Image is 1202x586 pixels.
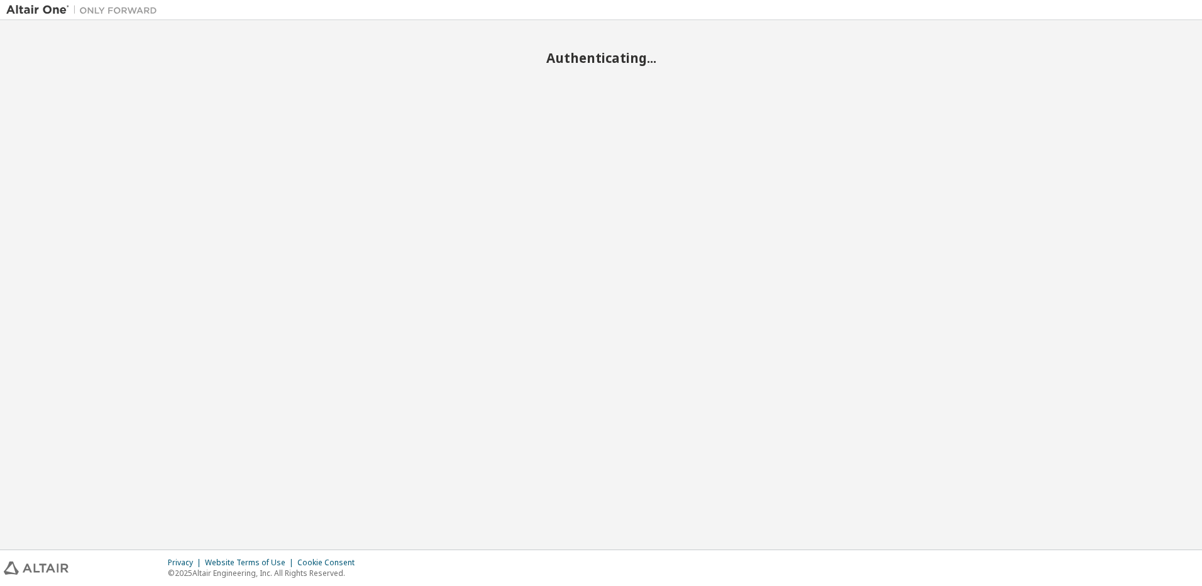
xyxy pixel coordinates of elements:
[297,558,362,568] div: Cookie Consent
[168,558,205,568] div: Privacy
[6,4,163,16] img: Altair One
[6,50,1196,66] h2: Authenticating...
[4,561,69,575] img: altair_logo.svg
[168,568,362,578] p: © 2025 Altair Engineering, Inc. All Rights Reserved.
[205,558,297,568] div: Website Terms of Use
